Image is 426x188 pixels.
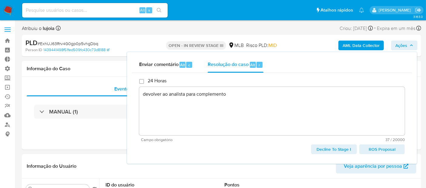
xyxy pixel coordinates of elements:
span: 24 Horas [148,78,166,84]
span: Campo obrigatório [141,138,273,142]
p: luciana.joia@mercadopago.com.br [379,7,413,13]
span: Alt [180,62,185,68]
b: Person ID [25,47,42,53]
span: # ExhUJ63Rrv4G0gp0p5vhgDbq [38,41,98,47]
span: MID [268,42,277,49]
h1: Informação do Caso [27,66,416,72]
div: MANUAL (1) [34,105,409,119]
b: lujoia [42,25,55,32]
h3: MANUAL (1) [49,108,78,115]
div: Criou: [DATE] [340,24,373,32]
a: Notificações [359,8,364,13]
span: Risco PLD: [246,42,277,49]
span: Alt [250,62,255,68]
span: Veja aparência por pessoa [344,159,402,173]
span: Atribuiu o [22,25,55,32]
span: Resolução do caso [208,61,249,68]
div: MLB [228,42,244,49]
input: Pesquise usuários ou casos... [22,6,168,14]
button: ROS Proposal [359,144,405,154]
button: Ações [391,41,418,50]
span: Ações [395,41,407,50]
a: Sair [415,7,421,13]
span: r [259,62,260,68]
span: c [188,62,190,68]
a: 1439441498f51fed509fc430c73d8188 [43,47,109,53]
span: Enviar comentário [139,61,179,68]
span: Decline To Stage I [315,145,352,153]
b: AML Data Collector [343,41,380,50]
button: Veja aparência por pessoa [336,159,416,173]
span: Expira em um mês [377,25,415,32]
span: Eventos ( 1 ) [114,85,139,92]
input: 24 Horas [139,79,144,84]
p: OPEN - IN REVIEW STAGE III [166,41,226,50]
button: AML Data Collector [338,41,384,50]
span: ROS Proposal [364,145,401,153]
span: Máximo de 20000 caracteres [273,138,405,142]
span: - [374,24,376,32]
b: PLD [25,38,38,48]
span: Alt [140,7,145,13]
textarea: devolver ao analista para complemento [139,87,405,135]
button: search-icon [153,6,165,15]
button: Decline To Stage I [311,144,357,154]
span: Atalhos rápidos [320,7,353,13]
span: s [148,7,150,13]
h1: Informação do Usuário [27,163,76,169]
